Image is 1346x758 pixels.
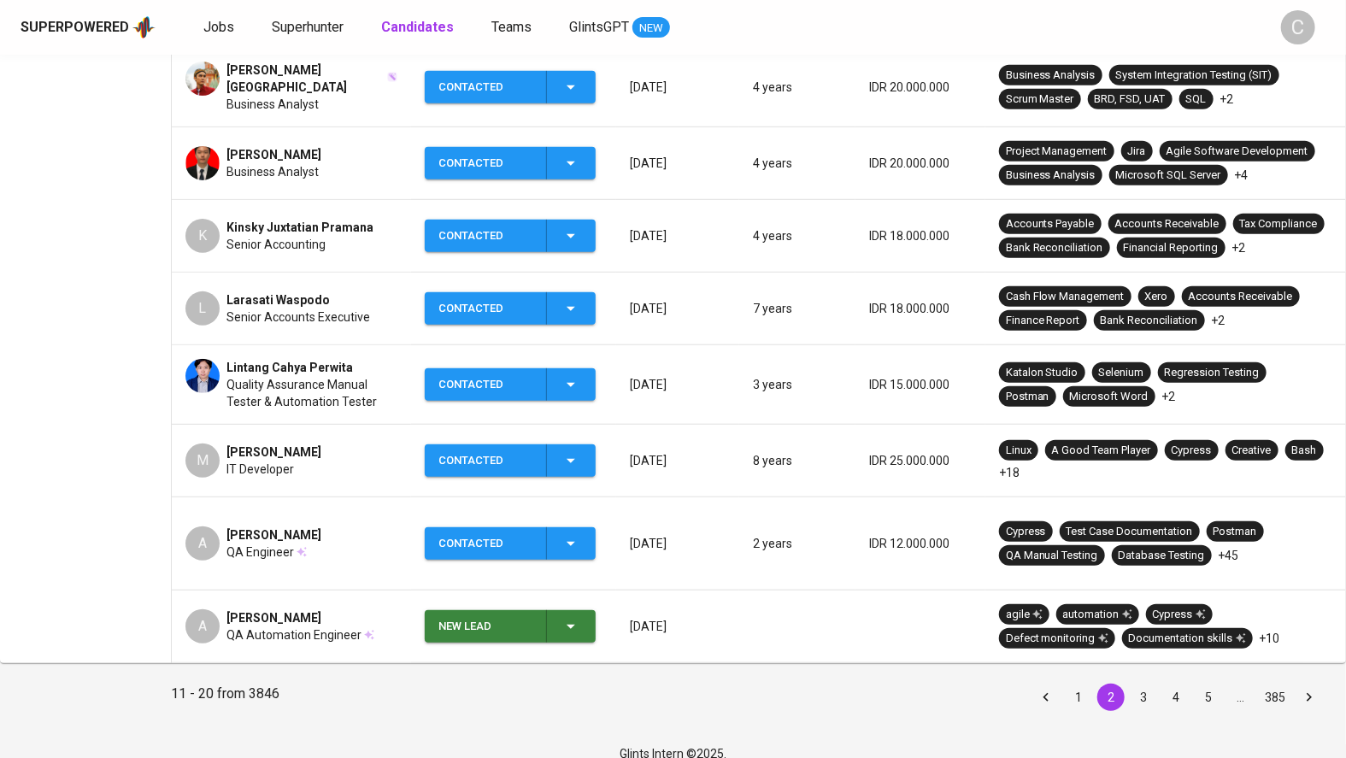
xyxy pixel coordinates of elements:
div: Contacted [438,292,532,326]
div: A Good Team Player [1052,443,1151,459]
div: Postman [1214,524,1257,540]
p: 4 years [753,79,842,96]
button: Contacted [425,147,596,180]
a: Teams [491,17,535,38]
div: K [185,219,220,253]
span: Lintang Cahya Perwita [226,359,353,376]
button: page 2 [1097,684,1125,711]
div: Accounts Receivable [1115,216,1220,232]
p: [DATE] [630,227,726,244]
p: 4 years [753,227,842,244]
p: [DATE] [630,618,726,635]
div: M [185,444,220,478]
div: C [1281,10,1315,44]
div: Selenium [1099,365,1144,381]
div: Project Management [1006,144,1108,160]
p: 7 years [753,300,842,317]
p: 2 years [753,535,842,552]
div: Contacted [438,527,532,561]
div: agile [1006,607,1043,623]
div: Bash [1292,443,1317,459]
div: Xero [1145,289,1168,305]
div: Defect monitoring [1006,631,1108,647]
a: Superpoweredapp logo [21,15,156,40]
button: Contacted [425,292,596,326]
p: IDR 12.000.000 [869,535,972,552]
div: Contacted [438,220,532,253]
div: Cypress [1153,607,1206,623]
span: Business Analyst [226,96,319,113]
div: … [1227,689,1255,706]
p: +18 [999,464,1020,481]
span: Jobs [203,19,234,35]
p: [DATE] [630,452,726,469]
div: Katalon Studio [1006,365,1079,381]
p: [DATE] [630,79,726,96]
div: Cash Flow Management [1006,289,1125,305]
div: Cypress [1172,443,1212,459]
p: [DATE] [630,155,726,172]
div: Test Case Documentation [1067,524,1193,540]
p: [DATE] [630,300,726,317]
span: NEW [632,20,670,37]
a: Candidates [381,17,457,38]
div: Bank Reconciliation [1006,240,1103,256]
div: Regression Testing [1165,365,1260,381]
span: Senior Accounting [226,236,326,253]
div: Database Testing [1119,548,1205,564]
div: SQL [1186,91,1207,108]
p: +2 [1212,312,1226,329]
span: Kinsky Juxtatian Pramana [226,219,373,236]
p: +2 [1220,91,1234,108]
span: [PERSON_NAME] [226,444,321,461]
div: Microsoft SQL Server [1116,167,1221,184]
p: +2 [1162,388,1176,405]
a: Jobs [203,17,238,38]
button: Contacted [425,71,596,104]
span: Larasati Waspodo [226,291,330,308]
p: IDR 20.000.000 [869,79,972,96]
img: 1447c00504e16394f57b7686d2f2fef1.jpg [185,146,220,180]
p: 8 years [753,452,842,469]
div: A [185,526,220,561]
div: L [185,291,220,326]
p: +2 [1232,239,1246,256]
div: Agile Software Development [1167,144,1308,160]
p: IDR 18.000.000 [869,227,972,244]
span: Business Analyst [226,163,319,180]
button: Contacted [425,368,596,402]
div: Postman [1006,389,1049,405]
p: 4 years [753,155,842,172]
div: Linux [1006,443,1032,459]
div: Creative [1232,443,1272,459]
button: Go to page 3 [1130,684,1157,711]
div: Superpowered [21,18,129,38]
p: 11 - 20 from 3846 [171,684,279,711]
div: Contacted [438,71,532,104]
div: Bank Reconciliation [1101,313,1198,329]
button: Go to page 4 [1162,684,1190,711]
button: Go to page 385 [1260,684,1290,711]
a: Superhunter [272,17,347,38]
div: Financial Reporting [1124,240,1219,256]
button: Go to next page [1296,684,1323,711]
div: BRD, FSD, UAT [1095,91,1166,108]
span: [PERSON_NAME] [226,526,321,544]
span: QA Automation Engineer [226,626,361,643]
span: Senior Accounts Executive [226,308,370,326]
div: Contacted [438,444,532,478]
div: Documentation skills [1129,631,1246,647]
span: QA Engineer [226,544,294,561]
div: Tax Compliance [1240,216,1318,232]
img: app logo [132,15,156,40]
p: IDR 18.000.000 [869,300,972,317]
span: [PERSON_NAME][GEOGRAPHIC_DATA] [226,62,385,96]
p: 3 years [753,376,842,393]
div: Accounts Receivable [1189,289,1293,305]
p: IDR 25.000.000 [869,452,972,469]
p: +45 [1219,547,1239,564]
p: +4 [1235,167,1249,184]
button: Go to page 1 [1065,684,1092,711]
div: Jira [1128,144,1146,160]
img: 0eabf6531324f5b5266661fe22a2764b.jpg [185,62,220,96]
